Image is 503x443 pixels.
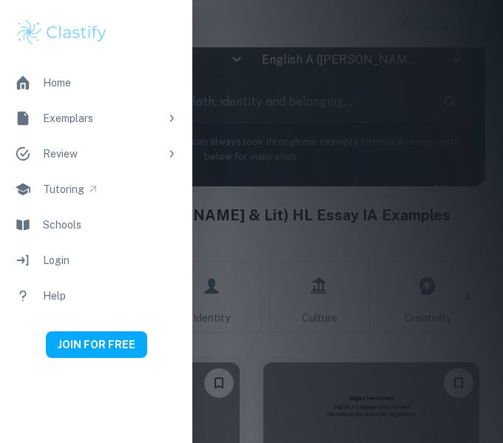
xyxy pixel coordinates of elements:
[46,331,147,358] button: JOIN FOR FREE
[43,217,81,233] div: Schools
[43,288,66,304] div: Help
[43,146,160,162] div: Review
[43,75,71,91] div: Home
[43,181,84,197] div: Tutoring
[15,18,109,47] img: Clastify logo
[43,252,70,268] div: Login
[43,110,160,126] div: Exemplars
